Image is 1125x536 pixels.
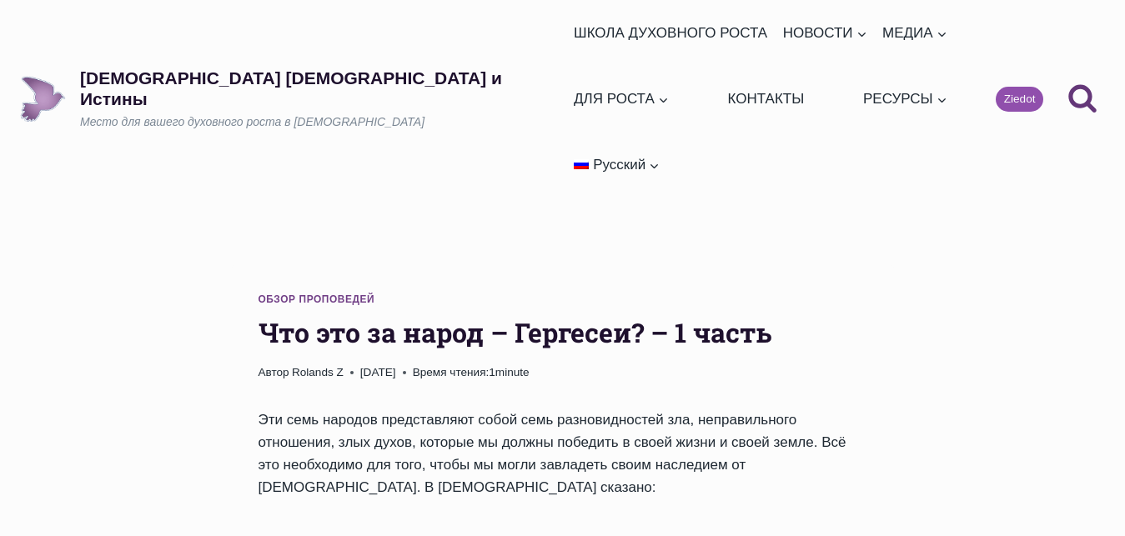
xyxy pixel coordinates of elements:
[20,76,66,122] img: Draudze Gars un Patiesība
[259,293,375,305] a: Обзор проповедей
[259,408,867,499] p: Эти семь народов представляют собой семь разновидностей зла, неправильного отношения, злых духов,...
[567,66,676,132] a: ДЛЯ РОСТА
[360,363,396,382] time: [DATE]
[413,366,490,378] span: Время чтения:
[863,88,947,110] span: РЕСУРСЫ
[593,157,645,173] span: Русский
[80,68,567,109] p: [DEMOGRAPHIC_DATA] [DEMOGRAPHIC_DATA] и Истины
[996,87,1043,112] a: Ziedot
[567,132,667,198] a: Русский
[856,66,955,132] a: РЕСУРСЫ
[259,313,867,353] h1: Что это за народ – Гергесеи? – 1 часть
[721,66,811,132] a: КОНТАКТЫ
[20,68,567,131] a: [DEMOGRAPHIC_DATA] [DEMOGRAPHIC_DATA] и ИстиныМесто для вашего духовного роста в [DEMOGRAPHIC_DATA]
[292,366,344,378] a: Rolands Z
[882,22,947,44] span: МЕДИА
[783,22,867,44] span: НОВОСТИ
[259,363,289,382] span: Автор
[413,363,530,382] span: 1
[1060,77,1105,122] button: Показать форму поиска
[495,366,530,378] span: minute
[574,88,669,110] span: ДЛЯ РОСТА
[80,114,567,131] p: Место для вашего духовного роста в [DEMOGRAPHIC_DATA]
